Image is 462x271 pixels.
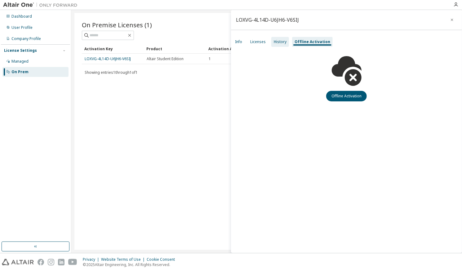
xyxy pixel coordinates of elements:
a: LOXVG-4L14D-U6JH6-V6SIJ [85,56,131,61]
div: Activation Allowed [208,44,265,54]
div: Company Profile [11,36,41,41]
div: License Settings [4,48,37,53]
span: 1 [209,56,211,61]
div: Privacy [83,257,101,262]
img: instagram.svg [48,259,54,265]
span: Showing entries 1 through 1 of 1 [85,70,138,75]
div: Managed [11,59,29,64]
div: Info [235,39,242,44]
img: Altair One [3,2,81,8]
div: Licenses [250,39,266,44]
div: Website Terms of Use [101,257,147,262]
p: © 2025 Altair Engineering, Inc. All Rights Reserved. [83,262,179,267]
span: On Premise Licenses (1) [82,20,152,29]
img: youtube.svg [68,259,77,265]
div: On Prem [11,69,29,74]
div: Product [146,44,203,54]
span: Altair Student Edition [147,56,184,61]
div: Dashboard [11,14,32,19]
div: Activation Key [84,44,141,54]
img: facebook.svg [38,259,44,265]
img: linkedin.svg [58,259,64,265]
div: Offline Activation [295,39,330,44]
img: altair_logo.svg [2,259,34,265]
div: User Profile [11,25,33,30]
div: Cookie Consent [147,257,179,262]
div: LOXVG-4L14D-U6JH6-V6SIJ [236,17,299,22]
div: History [274,39,287,44]
button: Offline Activation [326,91,367,101]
